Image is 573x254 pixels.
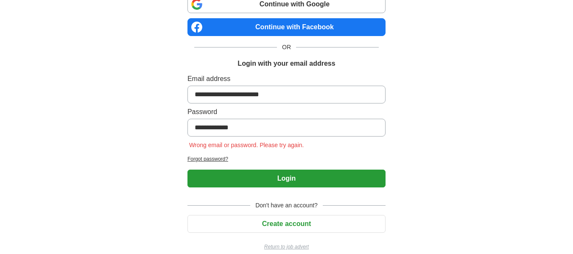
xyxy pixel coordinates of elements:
[238,59,335,69] h1: Login with your email address
[187,243,386,251] a: Return to job advert
[187,74,386,84] label: Email address
[277,43,296,52] span: OR
[187,107,386,117] label: Password
[187,170,386,187] button: Login
[187,155,386,163] a: Forgot password?
[187,142,306,148] span: Wrong email or password. Please try again.
[250,201,323,210] span: Don't have an account?
[187,18,386,36] a: Continue with Facebook
[187,215,386,233] button: Create account
[187,220,386,227] a: Create account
